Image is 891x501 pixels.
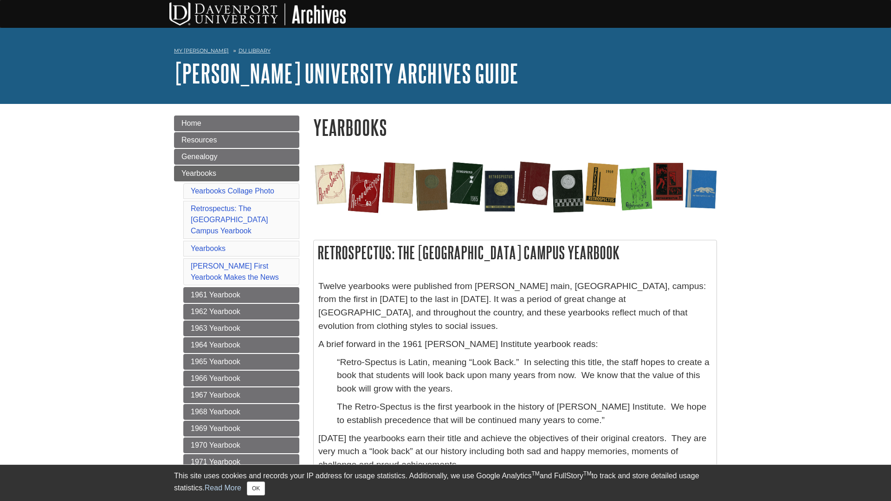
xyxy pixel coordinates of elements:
a: 1970 Yearbook [183,437,299,453]
a: 1969 Yearbook [183,421,299,437]
img: Davenport Yearbooks [313,160,717,217]
span: Genealogy [181,153,217,161]
a: Yearbooks [191,244,226,252]
p: “Retro-Spectus is Latin, meaning “Look Back.” In selecting this title, the staff hopes to create ... [337,356,712,396]
img: DU Archives [169,2,346,26]
a: Read More [205,484,241,492]
span: Yearbooks [181,169,216,177]
a: Resources [174,132,299,148]
a: 1963 Yearbook [183,321,299,336]
a: Yearbooks Collage Photo [191,187,274,195]
sup: TM [583,470,591,477]
a: 1967 Yearbook [183,387,299,403]
h2: Retrospectus: The [GEOGRAPHIC_DATA] Campus Yearbook [314,240,717,265]
span: Resources [181,136,217,144]
a: Genealogy [174,149,299,165]
a: 1966 Yearbook [183,371,299,386]
a: 1964 Yearbook [183,337,299,353]
button: Close [247,482,265,495]
sup: TM [531,470,539,477]
nav: breadcrumb [174,45,717,59]
a: 1971 Yearbook [183,454,299,470]
a: [PERSON_NAME] First Yearbook Makes the News [191,262,279,281]
h1: Yearbooks [313,116,717,139]
a: 1968 Yearbook [183,404,299,420]
a: [PERSON_NAME] University Archives Guide [174,59,518,88]
a: Home [174,116,299,131]
p: [DATE] the yearbooks earn their title and achieve the objectives of their original creators. They... [318,432,712,472]
p: The Retro-Spectus is the first yearbook in the history of [PERSON_NAME] Institute. We hope to est... [337,400,712,427]
p: A brief forward in the 1961 [PERSON_NAME] Institute yearbook reads: [318,338,712,351]
a: 1965 Yearbook [183,354,299,370]
p: Twelve yearbooks were published from [PERSON_NAME] main, [GEOGRAPHIC_DATA], campus: from the firs... [318,280,712,333]
a: 1962 Yearbook [183,304,299,320]
a: Retrospectus: The [GEOGRAPHIC_DATA] Campus Yearbook [191,205,268,235]
a: 1961 Yearbook [183,287,299,303]
a: My [PERSON_NAME] [174,47,229,55]
div: This site uses cookies and records your IP address for usage statistics. Additionally, we use Goo... [174,470,717,495]
span: Home [181,119,201,127]
a: DU Library [239,47,271,54]
a: Yearbooks [174,166,299,181]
